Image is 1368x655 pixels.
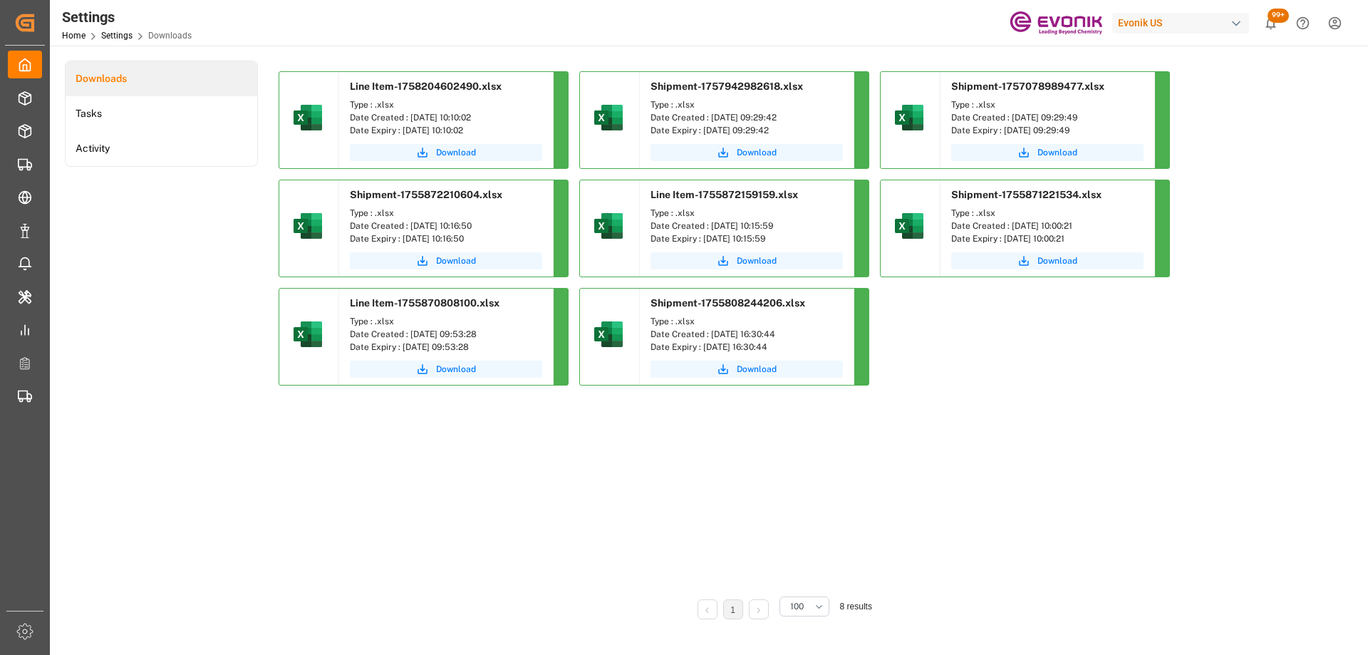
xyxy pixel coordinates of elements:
[651,315,843,328] div: Type : .xlsx
[591,317,626,351] img: microsoft-excel-2019--v1.png
[651,98,843,111] div: Type : .xlsx
[591,209,626,243] img: microsoft-excel-2019--v1.png
[951,81,1104,92] span: Shipment-1757078989477.xlsx
[1287,7,1319,39] button: Help Center
[651,207,843,220] div: Type : .xlsx
[101,31,133,41] a: Settings
[651,111,843,124] div: Date Created : [DATE] 09:29:42
[951,144,1144,161] button: Download
[651,328,843,341] div: Date Created : [DATE] 16:30:44
[651,81,803,92] span: Shipment-1757942982618.xlsx
[350,220,542,232] div: Date Created : [DATE] 10:16:50
[651,189,798,200] span: Line Item-1755872159159.xlsx
[737,363,777,376] span: Download
[779,597,829,617] button: open menu
[651,220,843,232] div: Date Created : [DATE] 10:15:59
[350,124,542,137] div: Date Expiry : [DATE] 10:10:02
[350,315,542,328] div: Type : .xlsx
[951,220,1144,232] div: Date Created : [DATE] 10:00:21
[350,98,542,111] div: Type : .xlsx
[1255,7,1287,39] button: show 101 new notifications
[951,252,1144,269] button: Download
[350,252,542,269] button: Download
[749,599,769,619] li: Next Page
[951,98,1144,111] div: Type : .xlsx
[350,81,502,92] span: Line Item-1758204602490.xlsx
[651,361,843,378] button: Download
[1112,13,1249,33] div: Evonik US
[66,61,257,96] a: Downloads
[951,207,1144,220] div: Type : .xlsx
[790,600,804,613] span: 100
[350,111,542,124] div: Date Created : [DATE] 10:10:02
[1010,11,1102,36] img: Evonik-brand-mark-Deep-Purple-RGB.jpeg_1700498283.jpeg
[62,31,85,41] a: Home
[730,605,735,615] a: 1
[350,361,542,378] button: Download
[892,100,926,135] img: microsoft-excel-2019--v1.png
[350,328,542,341] div: Date Created : [DATE] 09:53:28
[350,207,542,220] div: Type : .xlsx
[350,232,542,245] div: Date Expiry : [DATE] 10:16:50
[651,124,843,137] div: Date Expiry : [DATE] 09:29:42
[737,146,777,159] span: Download
[651,252,843,269] button: Download
[1037,254,1077,267] span: Download
[436,363,476,376] span: Download
[951,232,1144,245] div: Date Expiry : [DATE] 10:00:21
[350,189,502,200] span: Shipment-1755872210604.xlsx
[66,96,257,131] a: Tasks
[350,341,542,354] div: Date Expiry : [DATE] 09:53:28
[291,100,325,135] img: microsoft-excel-2019--v1.png
[723,599,743,619] li: 1
[436,254,476,267] span: Download
[840,602,872,612] span: 8 results
[350,297,499,309] span: Line Item-1755870808100.xlsx
[651,341,843,354] div: Date Expiry : [DATE] 16:30:44
[651,232,843,245] div: Date Expiry : [DATE] 10:15:59
[1037,146,1077,159] span: Download
[1268,9,1289,23] span: 99+
[291,317,325,351] img: microsoft-excel-2019--v1.png
[892,209,926,243] img: microsoft-excel-2019--v1.png
[350,144,542,161] button: Download
[291,209,325,243] img: microsoft-excel-2019--v1.png
[951,124,1144,137] div: Date Expiry : [DATE] 09:29:49
[698,599,717,619] li: Previous Page
[436,146,476,159] span: Download
[951,111,1144,124] div: Date Created : [DATE] 09:29:49
[591,100,626,135] img: microsoft-excel-2019--v1.png
[737,254,777,267] span: Download
[951,189,1102,200] span: Shipment-1755871221534.xlsx
[651,144,843,161] button: Download
[66,131,257,166] a: Activity
[1112,9,1255,36] button: Evonik US
[62,6,192,28] div: Settings
[651,297,805,309] span: Shipment-1755808244206.xlsx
